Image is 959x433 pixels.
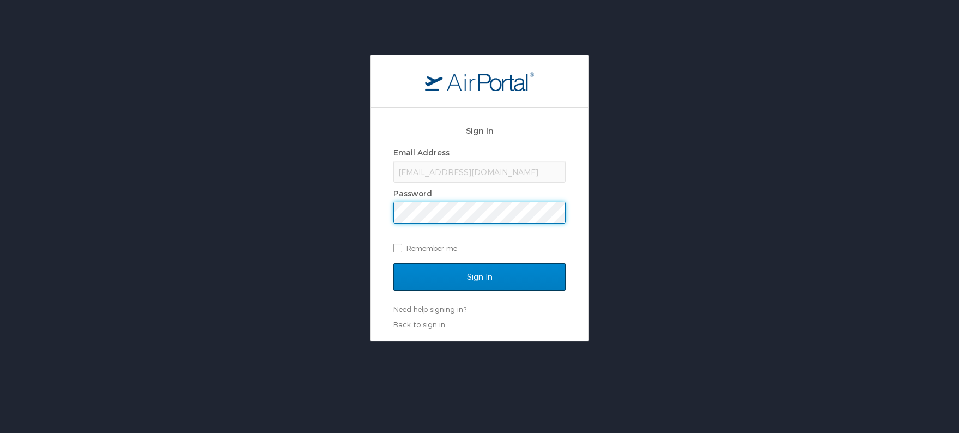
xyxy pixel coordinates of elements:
[425,71,534,91] img: logo
[393,124,566,137] h2: Sign In
[393,148,450,157] label: Email Address
[393,263,566,291] input: Sign In
[393,240,566,256] label: Remember me
[393,320,445,329] a: Back to sign in
[393,189,432,198] label: Password
[393,305,466,314] a: Need help signing in?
